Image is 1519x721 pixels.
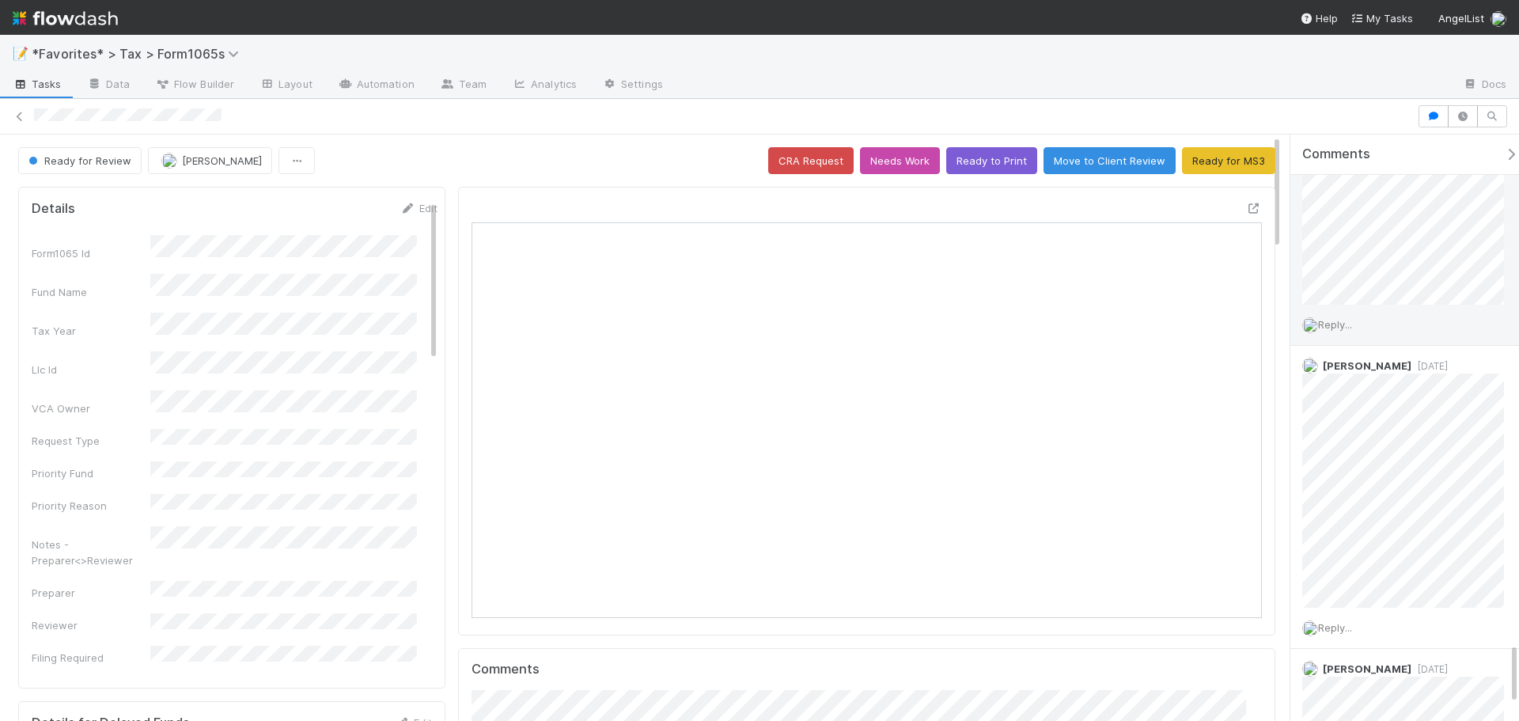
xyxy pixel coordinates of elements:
[142,73,247,98] a: Flow Builder
[1323,662,1411,675] span: [PERSON_NAME]
[182,154,262,167] span: [PERSON_NAME]
[247,73,325,98] a: Layout
[325,73,427,98] a: Automation
[1318,318,1352,331] span: Reply...
[155,76,234,92] span: Flow Builder
[32,617,150,633] div: Reviewer
[32,400,150,416] div: VCA Owner
[589,73,676,98] a: Settings
[1182,147,1275,174] button: Ready for MS3
[1044,147,1176,174] button: Move to Client Review
[1323,359,1411,372] span: [PERSON_NAME]
[32,201,75,217] h5: Details
[32,362,150,378] div: Llc Id
[1350,10,1413,26] a: My Tasks
[860,147,940,174] button: Needs Work
[1302,620,1318,636] img: avatar_37569647-1c78-4889-accf-88c08d42a236.png
[1350,12,1413,25] span: My Tasks
[1302,317,1318,333] img: avatar_37569647-1c78-4889-accf-88c08d42a236.png
[32,284,150,300] div: Fund Name
[1302,146,1370,162] span: Comments
[1450,73,1519,98] a: Docs
[13,76,62,92] span: Tasks
[32,465,150,481] div: Priority Fund
[472,662,1262,677] h5: Comments
[32,650,150,666] div: Filing Required
[13,47,28,60] span: 📝
[946,147,1037,174] button: Ready to Print
[18,147,142,174] button: Ready for Review
[499,73,589,98] a: Analytics
[74,73,142,98] a: Data
[400,202,438,214] a: Edit
[1411,663,1448,675] span: [DATE]
[32,46,247,62] span: *Favorites* > Tax > Form1065s
[161,153,177,169] img: avatar_711f55b7-5a46-40da-996f-bc93b6b86381.png
[148,147,272,174] button: [PERSON_NAME]
[32,498,150,514] div: Priority Reason
[1491,11,1506,27] img: avatar_37569647-1c78-4889-accf-88c08d42a236.png
[768,147,854,174] button: CRA Request
[32,245,150,261] div: Form1065 Id
[1318,621,1352,634] span: Reply...
[1302,661,1318,677] img: avatar_711f55b7-5a46-40da-996f-bc93b6b86381.png
[1302,358,1318,374] img: avatar_711f55b7-5a46-40da-996f-bc93b6b86381.png
[32,323,150,339] div: Tax Year
[1411,360,1448,372] span: [DATE]
[1438,12,1484,25] span: AngelList
[13,5,118,32] img: logo-inverted-e16ddd16eac7371096b0.svg
[32,585,150,601] div: Preparer
[1300,10,1338,26] div: Help
[427,73,499,98] a: Team
[32,433,150,449] div: Request Type
[32,537,150,568] div: Notes - Preparer<>Reviewer
[25,154,131,167] span: Ready for Review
